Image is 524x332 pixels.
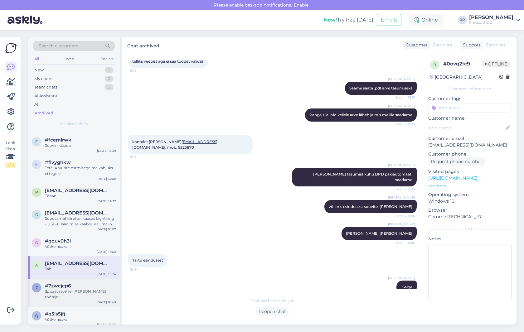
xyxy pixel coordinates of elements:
span: Seen ✓ 15:16 [391,240,415,245]
span: Chat has been archived [250,298,294,304]
p: Customer email [428,135,512,142]
label: Chat archived [127,41,159,49]
span: Seen ✓ 15:16 [391,214,415,218]
span: telliks veebist aga ei saa toodet valida? [132,59,204,64]
input: Add a tag [428,103,512,113]
div: Socials [99,55,115,63]
span: 7 [36,285,38,290]
span: g [35,240,38,245]
span: [PERSON_NAME] [388,77,415,81]
span: [PERSON_NAME] [PERSON_NAME] [346,231,412,236]
div: [DATE] 10:07 [96,227,116,232]
p: [EMAIL_ADDRESS][DOMAIN_NAME] [428,142,512,148]
button: Emails [377,14,401,26]
span: 15:15 [130,154,153,159]
div: New [34,67,44,73]
div: Võtke heaks [45,317,116,322]
span: a [35,263,38,267]
span: Enable [292,2,310,8]
span: Tartu esindusest [132,258,163,262]
span: Search customers [39,43,78,49]
p: Operating system [428,191,512,198]
div: 0 [104,76,114,82]
div: Jah [45,266,116,272]
span: 0 [434,62,436,67]
div: All [34,101,40,108]
a: [URL][DOMAIN_NAME] [428,175,477,181]
div: [DATE] 15:24 [97,272,116,277]
span: [PERSON_NAME] [388,195,415,200]
div: Request phone number [428,157,485,166]
span: kontakt: [PERSON_NAME] , mob. 5523870 [132,139,217,150]
div: Team chats [34,84,57,90]
p: Chrome [TECHNICAL_ID] [428,214,512,220]
span: Estonian [433,42,452,48]
span: priit@dreammedia.ee [45,188,110,193]
span: Estonian [486,42,505,48]
span: alar.merekyla@gmail.com [45,261,110,266]
p: Notes [428,236,512,242]
div: Customer [403,42,428,48]
div: Support [460,42,481,48]
span: Saame saata .pdf arve tasumiseks [349,86,412,90]
div: My chats [34,76,52,82]
div: Tänan! [45,193,116,199]
span: Pange siia info kellele arve läheb ja mis meilile saadame [309,113,412,117]
span: p [35,190,38,195]
div: Customer information [428,86,512,92]
input: Add name [429,124,504,131]
span: või mis esindusest soovite [PERSON_NAME] [329,204,412,209]
div: Soodsamal hiirel on kaasas Lightning - USB-C laadimise kaabel. Kallimal on USB-C - USB-C laadimis... [45,216,116,227]
span: Seen ✓ 15:13 [391,95,415,100]
span: q [35,313,38,318]
div: Web [65,55,75,63]
span: f [35,139,38,144]
div: Tere! Arvutite ostmisega me kahjuks ei tegele. [45,165,116,176]
span: g [35,212,38,217]
div: [DATE] 17:02 [97,249,116,254]
div: Archived [34,110,53,116]
span: [PERSON_NAME] [388,276,415,280]
div: [GEOGRAPHIC_DATA] [430,74,483,80]
img: Askly Logo [5,42,17,54]
span: geio@omakv.ee [45,210,110,216]
div: 0 [104,84,114,90]
span: [PERSON_NAME] [388,103,415,108]
div: [DATE] 15:56 [97,322,116,327]
div: [DATE] 14:37 [97,199,116,204]
a: [PERSON_NAME]Fleksont OÜ [469,15,520,25]
span: Seen ✓ 15:13 [391,122,415,127]
div: Extra [428,226,512,232]
p: Customer phone [428,151,512,157]
div: Try free [DATE]: [324,16,374,24]
div: [DATE] 14:08 [96,176,116,181]
p: Customer tags [428,95,512,102]
span: Selge [402,285,412,289]
div: Reopen chat [256,307,289,316]
div: AI Assistant [34,93,57,99]
div: All [33,55,40,63]
p: Browser [428,207,512,214]
span: Offline [482,60,510,67]
span: [PERSON_NAME] [388,163,415,167]
p: Windows 10 [428,198,512,204]
div: 2 / 3 [5,162,16,168]
span: Seen ✓ 15:15 [391,187,415,191]
span: #q5ls5jfj [45,311,65,317]
span: Archived chats [60,121,88,127]
p: Visited pages [428,168,512,175]
span: f [35,162,38,166]
span: 15:13 [130,68,153,73]
div: # 0ovq2fc9 [443,60,482,68]
div: 0 [104,67,114,73]
span: [PERSON_NAME] tasumist kuhu DPD pakiautomaati saadame [313,172,413,182]
span: #gquv0h3i [45,238,71,244]
div: Online [409,14,443,26]
div: [DATE] 16:40 [96,300,116,305]
div: Soovin küsida [45,143,116,148]
div: Здравствуйте! [PERSON_NAME] töötaja [45,289,116,300]
span: #7zwcjcp6 [45,283,71,289]
span: #fcemlrwk [45,137,71,143]
span: 15:16 [130,267,153,272]
span: #fivyghkw [45,160,71,165]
